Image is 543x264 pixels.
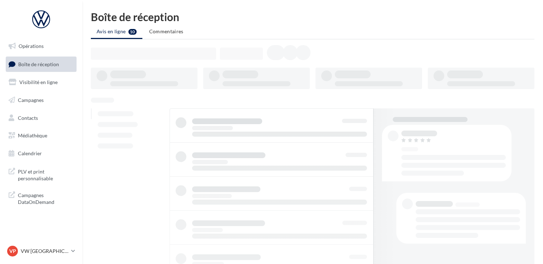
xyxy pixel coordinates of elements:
[91,11,534,22] div: Boîte de réception
[18,61,59,67] span: Boîte de réception
[18,190,74,206] span: Campagnes DataOnDemand
[4,57,78,72] a: Boîte de réception
[18,132,47,138] span: Médiathèque
[4,93,78,108] a: Campagnes
[149,28,184,34] span: Commentaires
[19,43,44,49] span: Opérations
[6,244,77,258] a: VP VW [GEOGRAPHIC_DATA] 20
[21,248,68,255] p: VW [GEOGRAPHIC_DATA] 20
[4,75,78,90] a: Visibilité en ligne
[4,128,78,143] a: Médiathèque
[18,167,74,182] span: PLV et print personnalisable
[18,97,44,103] span: Campagnes
[9,248,16,255] span: VP
[4,187,78,209] a: Campagnes DataOnDemand
[18,114,38,121] span: Contacts
[4,146,78,161] a: Calendrier
[19,79,58,85] span: Visibilité en ligne
[4,39,78,54] a: Opérations
[4,164,78,185] a: PLV et print personnalisable
[18,150,42,156] span: Calendrier
[4,111,78,126] a: Contacts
